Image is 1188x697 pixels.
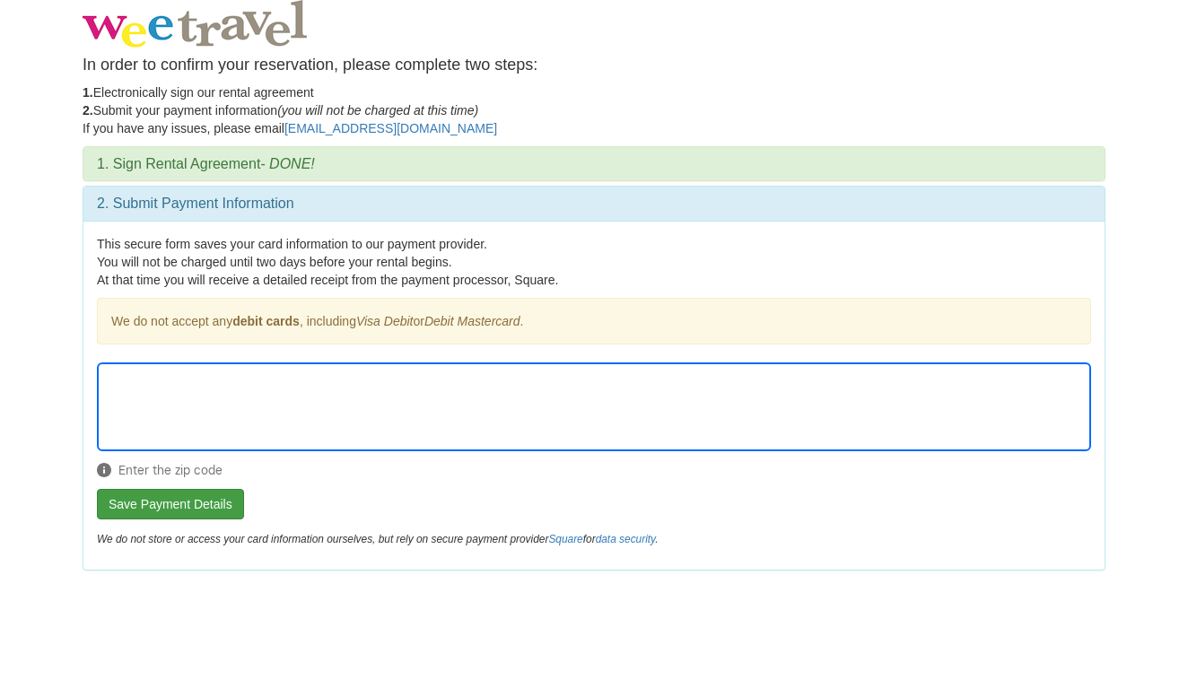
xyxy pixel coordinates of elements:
[232,314,300,328] strong: debit cards
[596,533,656,545] a: data security
[97,235,1091,289] p: This secure form saves your card information to our payment provider. You will not be charged unt...
[97,196,1091,212] h3: 2. Submit Payment Information
[424,314,520,328] em: Debit Mastercard
[284,121,497,135] a: [EMAIL_ADDRESS][DOMAIN_NAME]
[97,533,658,545] em: We do not store or access your card information ourselves, but rely on secure payment provider for .
[260,156,314,171] em: - DONE!
[277,103,478,118] em: (you will not be charged at this time)
[356,314,414,328] em: Visa Debit
[548,533,582,545] a: Square
[83,85,93,100] strong: 1.
[83,103,93,118] strong: 2.
[97,461,1091,479] span: Enter the zip code
[97,489,244,519] button: Save Payment Details
[97,298,1091,344] div: We do not accept any , including or .
[97,156,1091,172] h3: 1. Sign Rental Agreement
[83,83,1105,137] p: Electronically sign our rental agreement Submit your payment information If you have any issues, ...
[98,363,1090,450] iframe: Secure Credit Card Form
[83,57,1105,74] h4: In order to confirm your reservation, please complete two steps:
